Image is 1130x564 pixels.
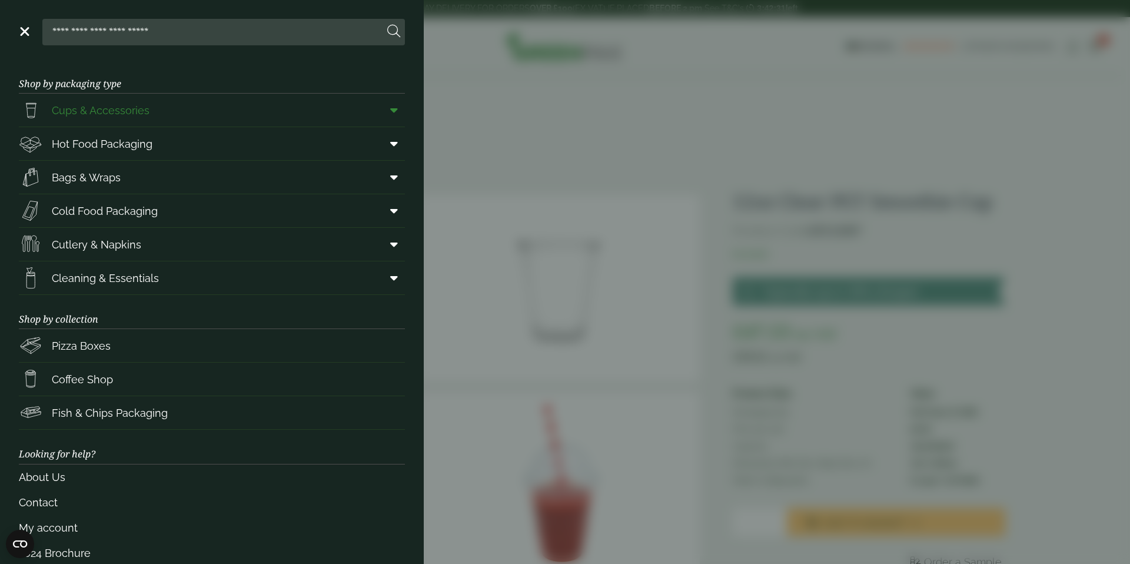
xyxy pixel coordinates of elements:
img: Pizza_boxes.svg [19,334,42,357]
a: Bags & Wraps [19,161,405,194]
img: Paper_carriers.svg [19,165,42,189]
span: Fish & Chips Packaging [52,405,168,421]
button: Open CMP widget [6,530,34,558]
img: FishNchip_box.svg [19,401,42,424]
a: Cleaning & Essentials [19,261,405,294]
span: Cutlery & Napkins [52,237,141,253]
a: Fish & Chips Packaging [19,396,405,429]
a: Cold Food Packaging [19,194,405,227]
img: open-wipe.svg [19,266,42,290]
img: Cutlery.svg [19,233,42,256]
a: About Us [19,465,405,490]
img: PintNhalf_cup.svg [19,98,42,122]
a: Cups & Accessories [19,94,405,127]
a: Cutlery & Napkins [19,228,405,261]
span: Hot Food Packaging [52,136,152,152]
h3: Looking for help? [19,430,405,464]
a: Hot Food Packaging [19,127,405,160]
img: HotDrink_paperCup.svg [19,367,42,391]
a: My account [19,515,405,540]
h3: Shop by packaging type [19,59,405,94]
h3: Shop by collection [19,295,405,329]
img: Deli_box.svg [19,132,42,155]
a: Pizza Boxes [19,329,405,362]
span: Cleaning & Essentials [52,270,159,286]
a: Coffee Shop [19,363,405,396]
a: Contact [19,490,405,515]
span: Cups & Accessories [52,102,149,118]
span: Pizza Boxes [52,338,111,354]
span: Coffee Shop [52,371,113,387]
span: Bags & Wraps [52,170,121,185]
span: Cold Food Packaging [52,203,158,219]
img: Sandwich_box.svg [19,199,42,223]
